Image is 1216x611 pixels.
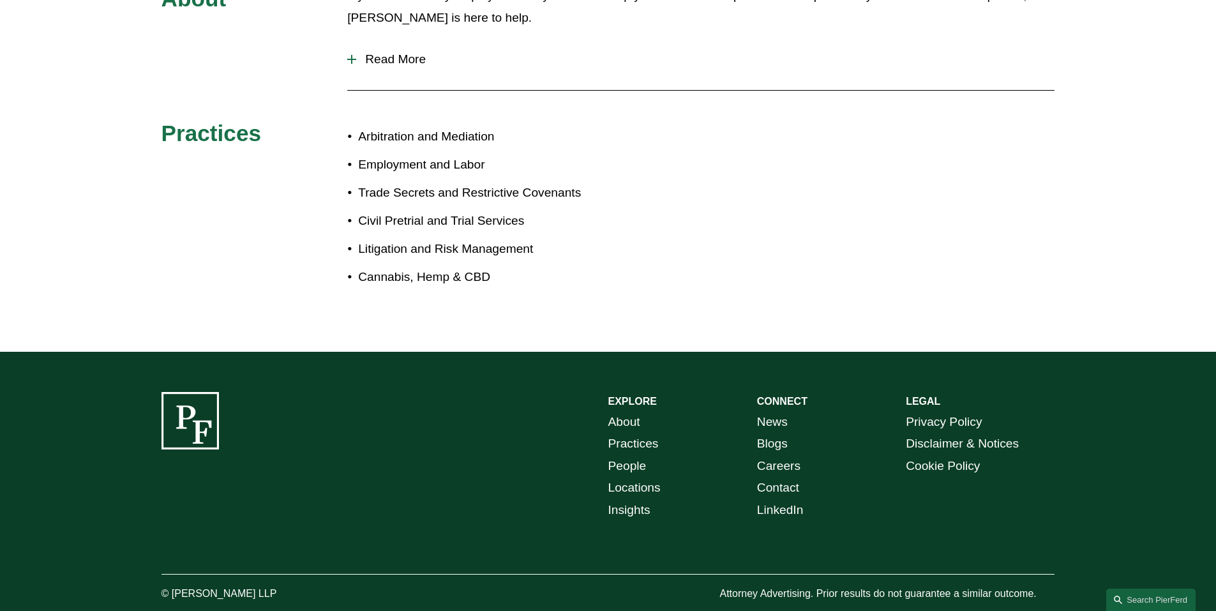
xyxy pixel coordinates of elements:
[1106,589,1196,611] a: Search this site
[906,411,982,434] a: Privacy Policy
[358,182,608,204] p: Trade Secrets and Restrictive Covenants
[358,238,608,260] p: Litigation and Risk Management
[608,499,650,522] a: Insights
[757,455,800,478] a: Careers
[358,126,608,148] p: Arbitration and Mediation
[161,585,348,603] p: © [PERSON_NAME] LLP
[906,455,980,478] a: Cookie Policy
[906,433,1019,455] a: Disclaimer & Notices
[358,154,608,176] p: Employment and Labor
[906,396,940,407] strong: LEGAL
[757,477,799,499] a: Contact
[757,433,788,455] a: Blogs
[358,266,608,289] p: Cannabis, Hemp & CBD
[608,396,657,407] strong: EXPLORE
[608,477,661,499] a: Locations
[347,43,1055,76] button: Read More
[161,121,262,146] span: Practices
[608,455,647,478] a: People
[356,52,1055,66] span: Read More
[608,411,640,434] a: About
[757,396,807,407] strong: CONNECT
[608,433,659,455] a: Practices
[358,210,608,232] p: Civil Pretrial and Trial Services
[719,585,1055,603] p: Attorney Advertising. Prior results do not guarantee a similar outcome.
[757,499,804,522] a: LinkedIn
[757,411,788,434] a: News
